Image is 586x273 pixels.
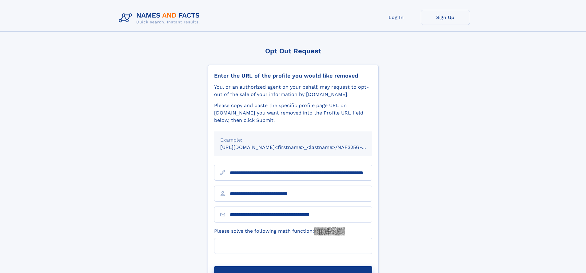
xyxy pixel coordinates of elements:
small: [URL][DOMAIN_NAME]<firstname>_<lastname>/NAF325G-xxxxxxxx [220,144,384,150]
div: Please copy and paste the specific profile page URL on [DOMAIN_NAME] you want removed into the Pr... [214,102,372,124]
a: Sign Up [421,10,470,25]
div: You, or an authorized agent on your behalf, may request to opt-out of the sale of your informatio... [214,83,372,98]
a: Log In [372,10,421,25]
div: Example: [220,136,366,144]
label: Please solve the following math function: [214,227,345,235]
div: Enter the URL of the profile you would like removed [214,72,372,79]
div: Opt Out Request [208,47,379,55]
img: Logo Names and Facts [116,10,205,26]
